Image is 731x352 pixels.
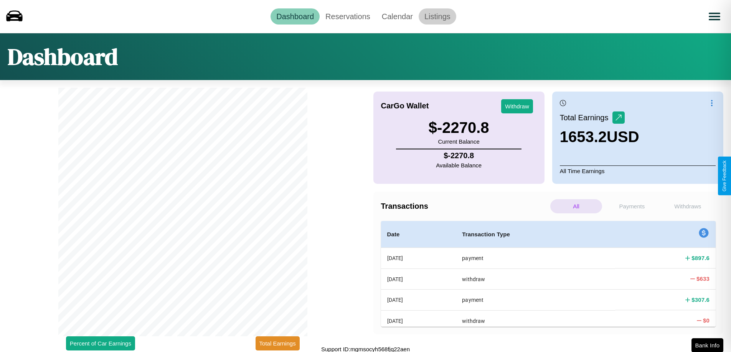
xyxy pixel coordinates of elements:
[456,290,615,310] th: payment
[271,8,320,25] a: Dashboard
[462,230,609,239] h4: Transaction Type
[456,269,615,289] th: withdraw
[66,336,135,350] button: Percent of Car Earnings
[436,151,482,160] h4: $ -2270.8
[696,275,710,283] h4: $ 633
[550,199,602,213] p: All
[320,8,376,25] a: Reservations
[429,119,489,136] h3: $ -2270.8
[387,230,450,239] h4: Date
[381,102,429,110] h4: CarGo Wallet
[456,310,615,331] th: withdraw
[381,248,456,269] th: [DATE]
[691,254,710,262] h4: $ 897.6
[662,199,714,213] p: Withdraws
[429,136,489,147] p: Current Balance
[560,111,612,124] p: Total Earnings
[256,336,300,350] button: Total Earnings
[704,6,725,27] button: Open menu
[381,310,456,331] th: [DATE]
[560,128,639,146] h3: 1653.2 USD
[381,290,456,310] th: [DATE]
[419,8,456,25] a: Listings
[560,165,716,176] p: All Time Earnings
[703,316,710,324] h4: $ 0
[722,160,727,192] div: Give Feedback
[691,296,710,304] h4: $ 307.6
[381,202,548,211] h4: Transactions
[376,8,419,25] a: Calendar
[436,160,482,170] p: Available Balance
[8,41,118,72] h1: Dashboard
[606,199,658,213] p: Payments
[501,99,533,113] button: Withdraw
[381,269,456,289] th: [DATE]
[456,248,615,269] th: payment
